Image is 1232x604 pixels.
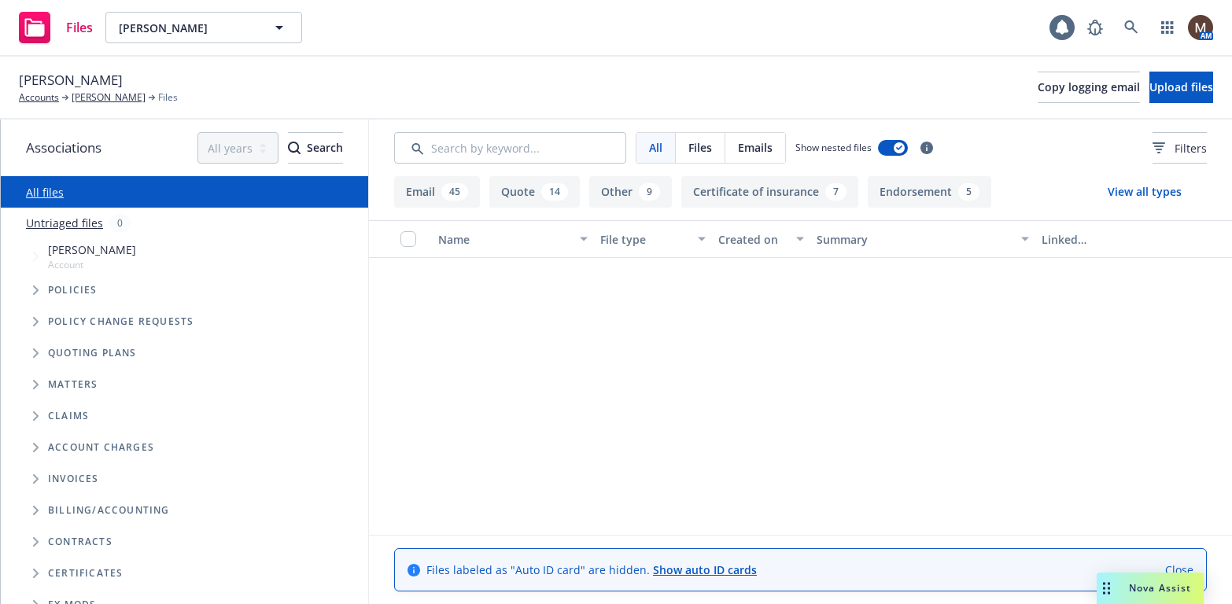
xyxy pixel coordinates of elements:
[1165,562,1193,578] a: Close
[1,238,368,495] div: Tree Example
[1116,12,1147,43] a: Search
[594,220,712,258] button: File type
[48,285,98,295] span: Policies
[48,380,98,389] span: Matters
[712,220,810,258] button: Created on
[1079,12,1111,43] a: Report a Bug
[394,176,480,208] button: Email
[817,231,1012,248] div: Summary
[1038,79,1140,94] span: Copy logging email
[19,70,123,90] span: [PERSON_NAME]
[738,139,773,156] span: Emails
[1153,140,1207,157] span: Filters
[810,220,1035,258] button: Summary
[688,139,712,156] span: Files
[441,183,468,201] div: 45
[1038,72,1140,103] button: Copy logging email
[1035,220,1153,258] button: Linked associations
[66,21,93,34] span: Files
[288,133,343,163] div: Search
[48,506,170,515] span: Billing/Accounting
[394,132,626,164] input: Search by keyword...
[72,90,146,105] a: [PERSON_NAME]
[48,537,113,547] span: Contracts
[795,141,872,154] span: Show nested files
[109,214,131,232] div: 0
[438,231,570,248] div: Name
[589,176,672,208] button: Other
[13,6,99,50] a: Files
[48,569,123,578] span: Certificates
[1153,132,1207,164] button: Filters
[681,176,858,208] button: Certificate of insurance
[489,176,580,208] button: Quote
[653,562,757,577] a: Show auto ID cards
[868,176,991,208] button: Endorsement
[825,183,847,201] div: 7
[1175,140,1207,157] span: Filters
[1129,581,1191,595] span: Nova Assist
[105,12,302,43] button: [PERSON_NAME]
[1083,176,1207,208] button: View all types
[400,231,416,247] input: Select all
[1149,79,1213,94] span: Upload files
[426,562,757,578] span: Files labeled as "Auto ID card" are hidden.
[119,20,255,36] span: [PERSON_NAME]
[639,183,660,201] div: 9
[48,241,136,258] span: [PERSON_NAME]
[600,231,688,248] div: File type
[26,138,101,158] span: Associations
[1149,72,1213,103] button: Upload files
[1042,231,1147,248] div: Linked associations
[432,220,594,258] button: Name
[649,139,662,156] span: All
[1097,573,1116,604] div: Drag to move
[48,474,99,484] span: Invoices
[718,231,787,248] div: Created on
[1152,12,1183,43] a: Switch app
[19,90,59,105] a: Accounts
[26,215,103,231] a: Untriaged files
[26,185,64,200] a: All files
[958,183,979,201] div: 5
[288,142,301,154] svg: Search
[541,183,568,201] div: 14
[48,411,89,421] span: Claims
[1188,15,1213,40] img: photo
[1097,573,1204,604] button: Nova Assist
[48,317,194,326] span: Policy change requests
[158,90,178,105] span: Files
[48,258,136,271] span: Account
[48,443,154,452] span: Account charges
[288,132,343,164] button: SearchSearch
[48,348,137,358] span: Quoting plans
